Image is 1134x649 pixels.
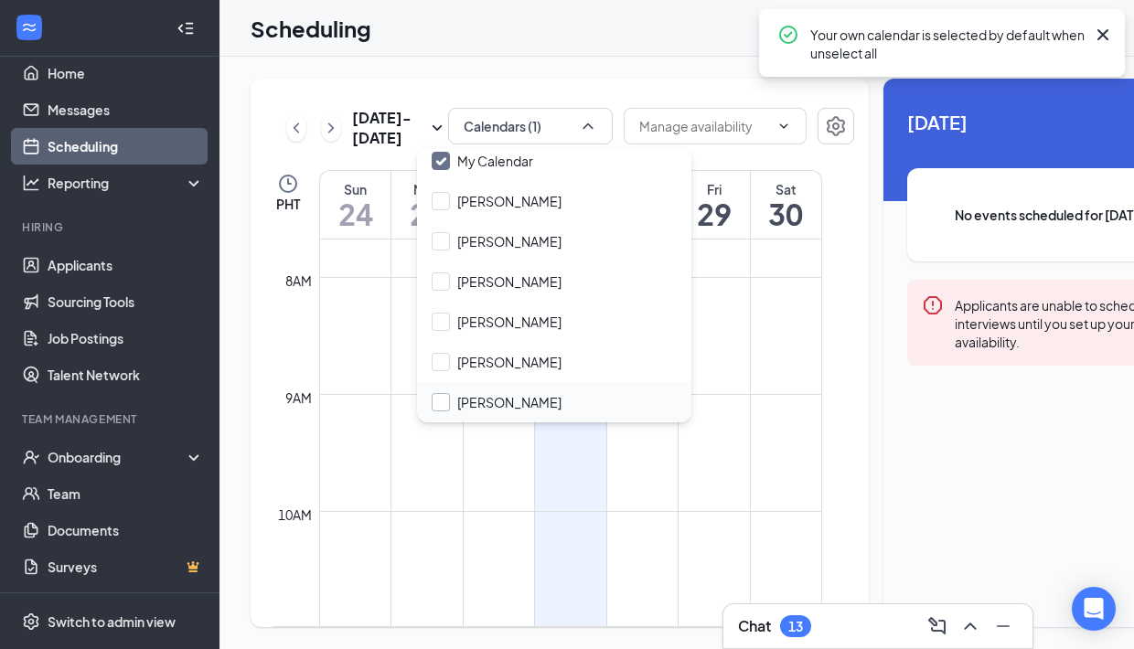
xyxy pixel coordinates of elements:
a: Talent Network [48,356,204,393]
div: Onboarding [48,448,188,466]
div: Your own calendar is selected by default when unselect all [810,24,1085,62]
h3: [DATE] - [DATE] [352,108,426,148]
a: Home [48,55,204,91]
svg: Minimize [992,615,1014,637]
div: 9am [282,388,316,408]
div: 13 [788,619,803,634]
div: Mon [391,180,463,198]
div: 11am [274,622,316,642]
div: Fri [679,180,750,198]
div: 10am [274,505,316,525]
a: August 24, 2025 [320,171,390,239]
div: Team Management [22,411,200,427]
button: ChevronUp [956,612,985,641]
a: Team [48,475,204,512]
a: Settings [818,108,854,148]
a: Documents [48,512,204,548]
svg: ComposeMessage [926,615,948,637]
span: PHT [276,195,300,213]
svg: ChevronUp [579,117,597,135]
svg: WorkstreamLogo [20,18,38,37]
a: Scheduling [48,128,204,165]
button: Calendars (1)ChevronUp [448,108,613,144]
h1: 25 [391,198,463,229]
div: Open Intercom Messenger [1072,587,1116,631]
a: August 30, 2025 [751,171,821,239]
div: Hiring [22,219,200,235]
a: SurveysCrown [48,548,204,585]
svg: ChevronUp [959,615,981,637]
svg: ChevronDown [776,119,791,133]
h1: 30 [751,198,821,229]
svg: Cross [1092,24,1114,46]
button: ComposeMessage [923,612,952,641]
svg: ChevronLeft [287,117,305,139]
div: Reporting [48,174,205,192]
h1: 29 [679,198,750,229]
div: Sun [320,180,390,198]
h1: 24 [320,198,390,229]
svg: Error [922,294,944,316]
button: ChevronRight [321,114,341,142]
svg: CheckmarkCircle [777,24,799,46]
svg: Collapse [177,19,195,37]
input: Manage availability [639,116,769,136]
a: August 25, 2025 [391,171,463,239]
svg: UserCheck [22,448,40,466]
svg: Settings [825,115,847,137]
button: Minimize [989,612,1018,641]
svg: SmallChevronDown [426,117,448,139]
a: Applicants [48,247,204,283]
a: August 29, 2025 [679,171,750,239]
svg: Settings [22,612,40,631]
h1: Scheduling [251,13,371,44]
svg: Analysis [22,174,40,192]
div: Switch to admin view [48,612,176,631]
button: ChevronLeft [286,114,306,142]
a: Job Postings [48,320,204,356]
a: Messages [48,91,204,128]
div: 8am [282,271,316,291]
button: Settings [818,108,854,144]
svg: ChevronRight [322,117,340,139]
div: Sat [751,180,821,198]
h3: Chat [738,616,771,636]
svg: Clock [277,173,299,195]
a: Sourcing Tools [48,283,204,320]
